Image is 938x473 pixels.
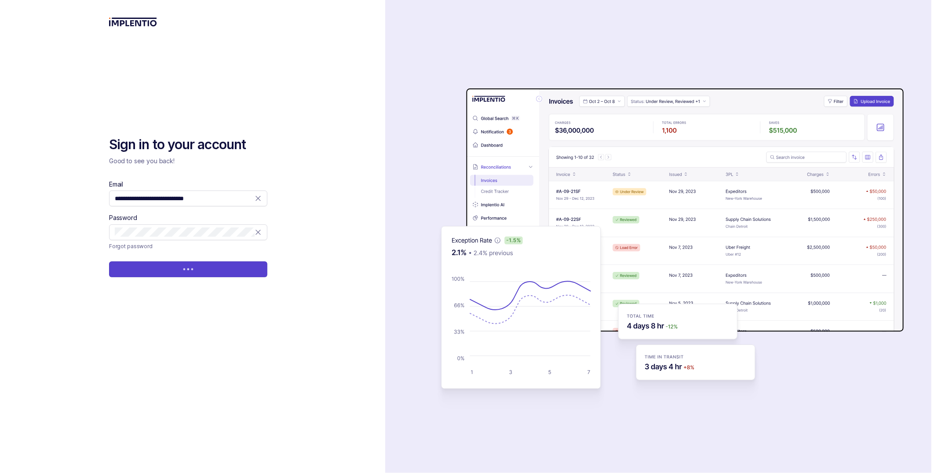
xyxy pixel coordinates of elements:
label: Email [109,180,123,189]
p: Forgot password [109,242,153,251]
p: Good to see you back! [109,157,267,165]
img: signin-background.svg [410,61,907,413]
img: logo [109,18,157,26]
a: Link Forgot password [109,242,153,251]
label: Password [109,213,137,222]
h2: Sign in to your account [109,136,267,154]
